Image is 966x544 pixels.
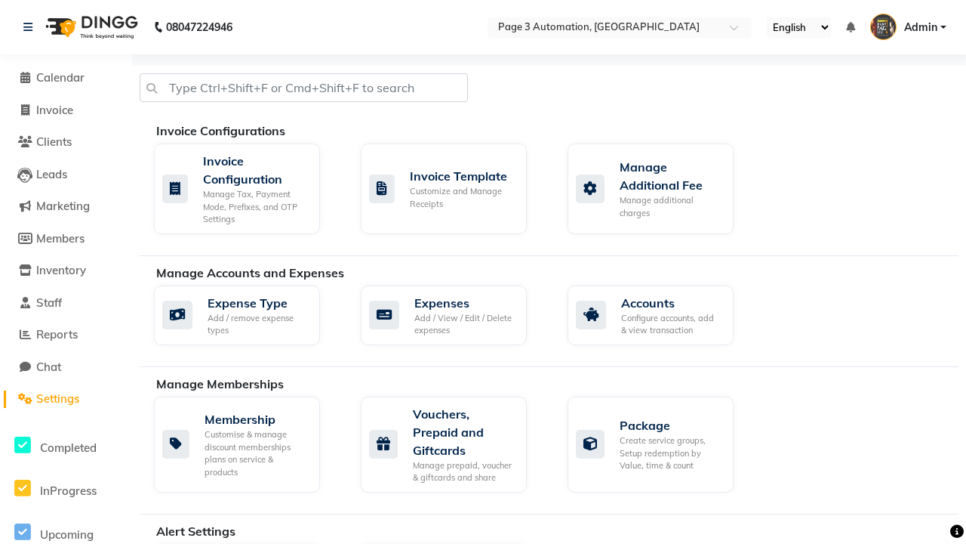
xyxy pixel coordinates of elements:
div: Add / remove expense types [208,312,308,337]
span: Members [36,231,85,246]
a: PackageCreate service groups, Setup redemption by Value, time & count [568,397,752,493]
a: Invoice ConfigurationManage Tax, Payment Mode, Prefixes, and OTP Settings [154,144,338,234]
div: Manage prepaid, voucher & giftcards and share [413,459,515,484]
a: Vouchers, Prepaid and GiftcardsManage prepaid, voucher & giftcards and share [361,397,545,493]
div: Expense Type [208,294,308,312]
div: Expenses [414,294,515,312]
input: Type Ctrl+Shift+F or Cmd+Shift+F to search [140,73,468,102]
a: Calendar [4,70,128,87]
span: Inventory [36,263,86,277]
div: Membership [205,410,308,428]
div: Customise & manage discount memberships plans on service & products [205,428,308,478]
span: Clients [36,134,72,149]
span: Calendar [36,70,85,85]
a: Inventory [4,262,128,280]
div: Create service groups, Setup redemption by Value, time & count [620,434,721,472]
span: Staff [36,295,62,310]
div: Configure accounts, add & view transaction [621,312,721,337]
span: Reports [36,327,78,342]
img: logo [38,6,142,48]
div: Vouchers, Prepaid and Giftcards [413,405,515,459]
a: Settings [4,391,128,408]
span: Chat [36,360,61,374]
span: Completed [40,440,97,455]
a: Expense TypeAdd / remove expense types [154,286,338,345]
a: Manage Additional FeeManage additional charges [568,144,752,234]
span: Upcoming [40,527,94,542]
a: Chat [4,359,128,376]
a: ExpensesAdd / View / Edit / Delete expenses [361,286,545,345]
a: MembershipCustomise & manage discount memberships plans on service & products [154,397,338,493]
span: Admin [904,20,937,36]
div: Invoice Template [410,167,515,185]
a: Invoice TemplateCustomize and Manage Receipts [361,144,545,234]
span: InProgress [40,484,97,498]
span: Invoice [36,103,73,117]
div: Package [620,416,721,434]
div: Add / View / Edit / Delete expenses [414,312,515,337]
span: Leads [36,167,67,181]
a: Marketing [4,198,128,215]
div: Invoice Configuration [203,152,308,188]
a: Members [4,230,128,248]
a: Clients [4,134,128,151]
span: Settings [36,391,79,406]
b: 08047224946 [166,6,232,48]
div: Customize and Manage Receipts [410,185,515,210]
div: Accounts [621,294,721,312]
a: Invoice [4,102,128,119]
a: AccountsConfigure accounts, add & view transaction [568,286,752,345]
span: Marketing [36,199,90,213]
a: Leads [4,166,128,184]
a: Reports [4,326,128,344]
div: Manage Additional Fee [620,158,721,194]
div: Manage additional charges [620,194,721,219]
img: Admin [870,14,897,40]
a: Staff [4,295,128,312]
div: Manage Tax, Payment Mode, Prefixes, and OTP Settings [203,188,308,226]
